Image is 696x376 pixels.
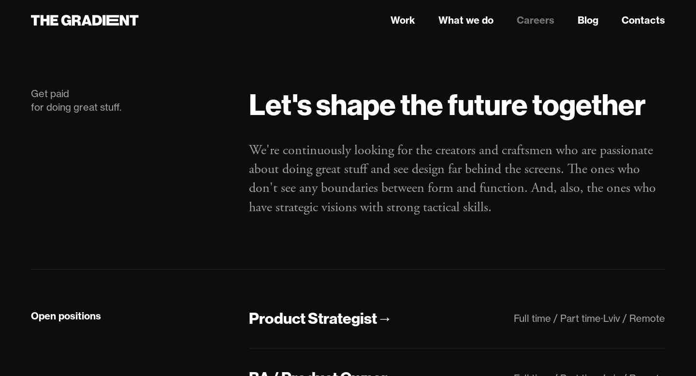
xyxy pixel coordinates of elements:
a: Product Strategist→ [249,308,392,329]
a: Blog [578,13,598,28]
div: · [601,312,603,324]
a: What we do [438,13,493,28]
div: Product Strategist [249,308,377,329]
div: Get paid for doing great stuff. [31,87,230,114]
a: Careers [517,13,554,28]
a: Contacts [622,13,665,28]
a: Work [391,13,415,28]
strong: Let's shape the future together [249,86,646,123]
div: → [377,308,392,329]
div: Full time / Part time [514,312,601,324]
div: Lviv / Remote [603,312,665,324]
p: We're continuously looking for the creators and craftsmen who are passionate about doing great st... [249,141,665,217]
strong: Open positions [31,310,101,322]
